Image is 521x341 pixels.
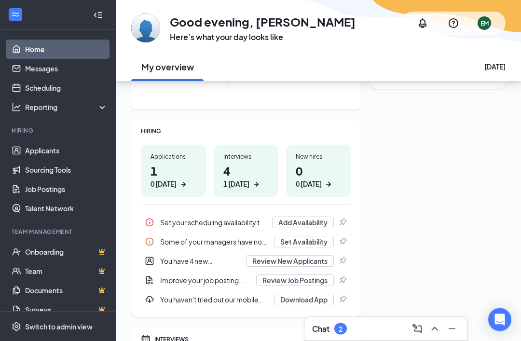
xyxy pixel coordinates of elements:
[25,242,108,261] a: OnboardingCrown
[480,19,489,27] div: EM
[427,321,442,337] button: ChevronUp
[411,323,423,335] svg: ComposeMessage
[160,257,240,266] div: You have 4 new applicants
[484,62,506,71] div: [DATE]
[145,218,154,228] svg: Info
[444,321,460,337] button: Minimize
[141,232,351,252] div: Some of your managers have not set their interview availability yet
[141,127,351,136] div: HIRING
[12,102,21,112] svg: Analysis
[339,325,343,333] div: 2
[25,141,108,160] a: Applicants
[223,179,249,190] div: 1 [DATE]
[25,78,108,97] a: Scheduling
[141,252,351,271] div: You have 4 new applicants
[160,295,268,305] div: You haven't tried out our mobile app. Download and try the mobile app here...
[223,163,269,190] h1: 4
[274,294,334,306] button: Download App
[338,257,347,266] svg: Pin
[338,237,347,247] svg: Pin
[25,59,108,78] a: Messages
[246,256,334,267] button: Review New Applicants
[160,276,250,286] div: Improve your job posting visibility
[145,257,154,266] svg: UserEntity
[488,308,511,331] div: Open Intercom Messenger
[25,160,108,179] a: Sourcing Tools
[296,163,342,190] h1: 0
[141,145,206,197] a: Applications10 [DATE]ArrowRight
[338,295,347,305] svg: Pin
[93,10,103,20] svg: Collapse
[141,213,351,232] div: Set your scheduling availability to ensure interviews can be set up
[151,163,196,190] h1: 1
[141,61,194,73] h2: My overview
[160,237,268,247] div: Some of your managers have not set their interview availability yet
[141,232,351,252] a: InfoSome of your managers have not set their interview availability yetSet AvailabilityPin
[274,236,334,248] button: Set Availability
[141,290,351,310] a: DownloadYou haven't tried out our mobile app. Download and try the mobile app here...Download AppPin
[25,322,93,331] div: Switch to admin view
[448,17,459,29] svg: QuestionInfo
[160,218,266,228] div: Set your scheduling availability to ensure interviews can be set up
[170,32,356,42] h3: Here’s what your day looks like
[256,275,334,286] button: Review Job Postings
[312,324,329,334] h3: Chat
[417,17,428,29] svg: Notifications
[145,237,154,247] svg: Info
[214,145,279,197] a: Interviews41 [DATE]ArrowRight
[141,252,351,271] a: UserEntityYou have 4 new applicantsReview New ApplicantsPin
[338,218,347,228] svg: Pin
[131,14,160,42] img: Emily Mitchell
[446,323,458,335] svg: Minimize
[141,271,351,290] a: DocumentAddImprove your job posting visibilityReview Job PostingsPin
[272,217,334,229] button: Add Availability
[151,153,196,161] div: Applications
[251,180,261,190] svg: ArrowRight
[25,199,108,218] a: Talent Network
[11,10,20,19] svg: WorkstreamLogo
[141,290,351,310] div: You haven't tried out our mobile app. Download and try the mobile app here...
[25,179,108,199] a: Job Postings
[410,321,425,337] button: ComposeMessage
[145,295,154,305] svg: Download
[286,145,351,197] a: New hires00 [DATE]ArrowRight
[296,153,342,161] div: New hires
[25,261,108,281] a: TeamCrown
[12,126,106,135] div: Hiring
[223,153,269,161] div: Interviews
[141,213,351,232] a: InfoSet your scheduling availability to ensure interviews can be set upAdd AvailabilityPin
[25,40,108,59] a: Home
[25,300,108,319] a: SurveysCrown
[25,281,108,300] a: DocumentsCrown
[12,322,21,331] svg: Settings
[338,276,347,286] svg: Pin
[145,276,154,286] svg: DocumentAdd
[324,180,333,190] svg: ArrowRight
[170,14,356,30] h1: Good evening, [PERSON_NAME]
[429,323,440,335] svg: ChevronUp
[151,179,177,190] div: 0 [DATE]
[296,179,322,190] div: 0 [DATE]
[178,180,188,190] svg: ArrowRight
[141,271,351,290] div: Improve your job posting visibility
[25,102,108,112] div: Reporting
[12,228,106,236] div: Team Management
